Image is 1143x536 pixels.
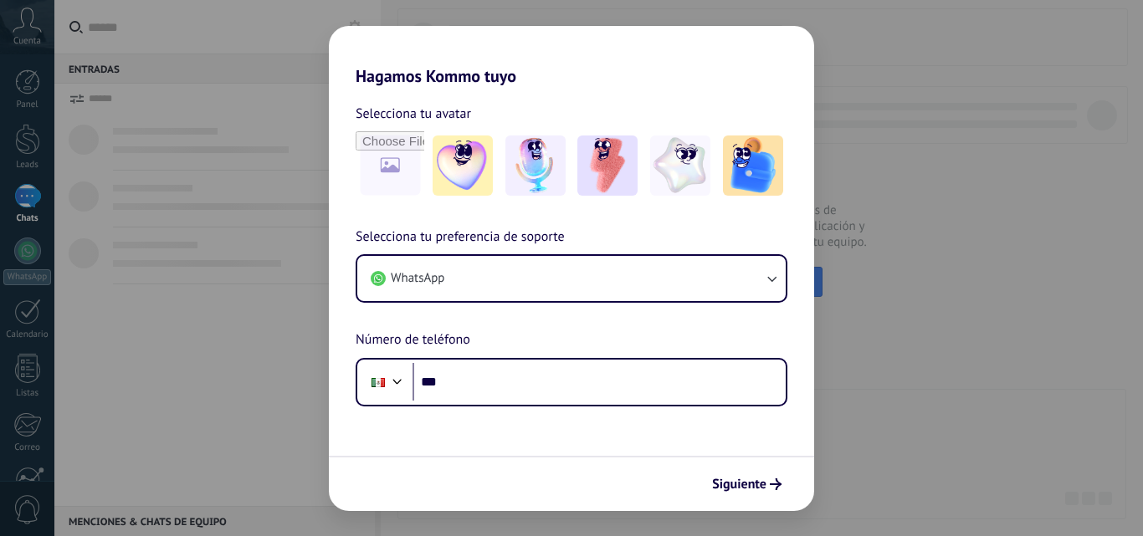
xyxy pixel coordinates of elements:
button: WhatsApp [357,256,786,301]
span: Selecciona tu avatar [356,103,471,125]
img: -5.jpeg [723,135,783,196]
h2: Hagamos Kommo tuyo [329,26,814,86]
span: Selecciona tu preferencia de soporte [356,227,565,248]
span: Siguiente [712,478,766,490]
button: Siguiente [705,470,789,498]
span: WhatsApp [391,270,444,287]
img: -2.jpeg [505,135,566,196]
img: -1.jpeg [433,135,493,196]
div: Mexico: + 52 [362,365,394,400]
img: -4.jpeg [650,135,710,196]
span: Número de teléfono [356,329,470,351]
img: -3.jpeg [577,135,638,196]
